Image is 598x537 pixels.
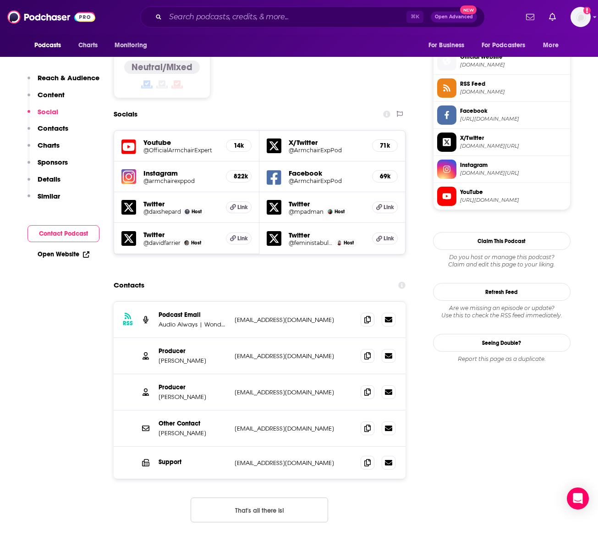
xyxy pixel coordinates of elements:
[328,209,333,214] img: Monica Padman
[143,147,219,154] a: @OfficialArmchairExpert
[380,142,390,149] h5: 71k
[27,225,99,242] button: Contact Podcast
[159,458,227,466] p: Support
[38,175,60,183] p: Details
[406,11,423,23] span: ⌘ K
[185,209,190,214] img: Dax Shepard
[460,188,566,196] span: YouTube
[460,80,566,88] span: RSS Feed
[237,204,248,211] span: Link
[433,334,571,352] a: Seeing Double?
[78,39,98,52] span: Charts
[237,235,248,242] span: Link
[482,39,526,52] span: For Podcasters
[38,158,68,166] p: Sponsors
[372,201,398,213] a: Link
[108,37,159,54] button: open menu
[143,199,219,208] h5: Twitter
[460,116,566,122] span: https://www.facebook.com/ArmchairExpPod
[537,37,570,54] button: open menu
[476,37,539,54] button: open menu
[384,204,394,211] span: Link
[289,147,365,154] a: @ArmchairExpPod
[226,233,252,244] a: Link
[437,105,566,125] a: Facebook[URL][DOMAIN_NAME]
[159,393,227,401] p: [PERSON_NAME]
[27,192,60,209] button: Similar
[289,199,365,208] h5: Twitter
[34,39,61,52] span: Podcasts
[289,169,365,177] h5: Facebook
[123,320,133,327] h3: RSS
[437,133,566,152] a: X/Twitter[DOMAIN_NAME][URL]
[226,201,252,213] a: Link
[191,498,328,522] button: Nothing here.
[38,141,60,149] p: Charts
[460,61,566,68] span: wondery.com
[27,90,65,107] button: Content
[460,197,566,204] span: https://www.youtube.com/@OfficialArmchairExpert
[235,388,354,396] p: [EMAIL_ADDRESS][DOMAIN_NAME]
[38,250,89,258] a: Open Website
[159,347,227,355] p: Producer
[433,232,571,250] button: Claim This Podcast
[289,208,324,215] h5: @mpadman
[571,7,591,27] img: User Profile
[460,6,477,14] span: New
[460,170,566,177] span: instagram.com/armchairexppod
[384,235,394,242] span: Link
[143,177,219,184] a: @armchairexppod
[159,311,227,319] p: Podcast Email
[143,230,219,239] h5: Twitter
[121,169,136,184] img: iconImage
[27,141,60,158] button: Charts
[72,37,104,54] a: Charts
[235,459,354,467] p: [EMAIL_ADDRESS][DOMAIN_NAME]
[192,209,202,215] span: Host
[191,240,201,246] span: Host
[143,239,181,246] a: @davidfarrier
[289,177,365,184] a: @ArmchairExpPod
[184,240,189,245] img: David Farrier
[38,107,58,116] p: Social
[567,487,589,509] div: Open Intercom Messenger
[433,254,571,261] span: Do you host or manage this podcast?
[114,105,137,123] h2: Socials
[143,208,181,215] h5: @daxshepard
[460,143,566,149] span: twitter.com/ArmchairExpPod
[27,175,60,192] button: Details
[433,304,571,319] div: Are we missing an episode or update? Use this to check the RSS feed immediately.
[234,172,244,180] h5: 822k
[289,239,333,246] a: @feministabulous
[114,277,144,294] h2: Contacts
[460,89,566,95] span: feeds.simplecast.com
[437,78,566,98] a: RSS Feed[DOMAIN_NAME]
[372,233,398,244] a: Link
[140,6,485,28] div: Search podcasts, credits, & more...
[337,240,342,245] img: Liz Plank
[38,124,68,133] p: Contacts
[143,169,219,177] h5: Instagram
[38,192,60,200] p: Similar
[159,357,227,365] p: [PERSON_NAME]
[27,158,68,175] button: Sponsors
[460,107,566,115] span: Facebook
[132,61,192,73] h4: Neutral/Mixed
[159,321,227,328] p: Audio Always | Wondery
[234,142,244,149] h5: 14k
[143,138,219,147] h5: Youtube
[543,39,559,52] span: More
[289,138,365,147] h5: X/Twitter
[437,51,566,71] a: Official Website[DOMAIN_NAME]
[460,134,566,142] span: X/Twitter
[460,161,566,169] span: Instagram
[38,90,65,99] p: Content
[583,7,591,14] svg: Add a profile image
